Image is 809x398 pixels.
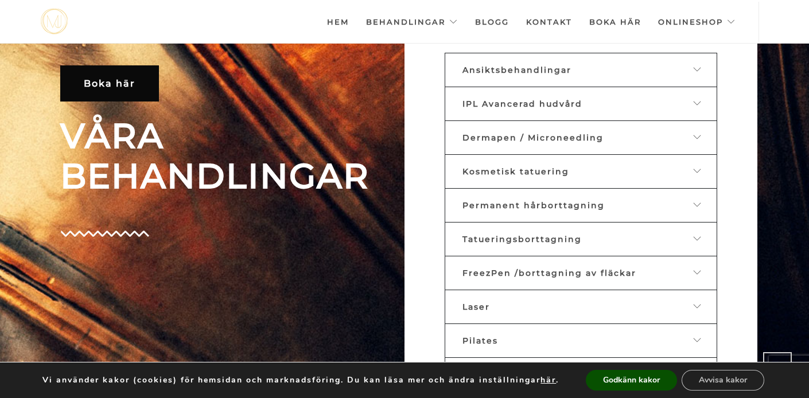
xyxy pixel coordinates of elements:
[445,188,717,223] a: Permanent hårborttagning
[540,375,556,385] button: här
[445,222,717,256] a: Tatueringsborttagning
[462,268,636,278] span: FreezPen /borttagning av fläckar
[84,78,135,89] span: Boka här
[327,2,349,42] a: Hem
[445,290,717,324] a: Laser
[445,256,717,290] a: FreezPen /borttagning av fläckar
[445,323,717,358] a: Pilates
[526,2,572,42] a: Kontakt
[42,375,559,385] p: Vi använder kakor (cookies) för hemsidan och marknadsföring. Du kan läsa mer och ändra inställnin...
[60,116,396,156] span: VÅRA
[462,166,569,177] span: Kosmetisk tatuering
[462,335,498,346] span: Pilates
[445,154,717,189] a: Kosmetisk tatuering
[445,120,717,155] a: Dermapen / Microneedling
[445,87,717,121] a: IPL Avancerad hudvård
[462,99,582,109] span: IPL Avancerad hudvård
[60,65,159,102] a: Boka här
[462,132,604,143] span: Dermapen / Microneedling
[41,9,68,34] a: mjstudio mjstudio mjstudio
[462,200,605,210] span: Permanent hårborttagning
[589,2,641,42] a: Boka här
[658,2,736,42] a: Onlineshop
[462,234,582,244] span: Tatueringsborttagning
[462,65,571,75] span: Ansiktsbehandlingar
[462,302,490,312] span: Laser
[682,370,764,391] button: Avvisa kakor
[60,156,396,196] span: BEHANDLINGAR
[41,9,68,34] img: mjstudio
[475,2,509,42] a: Blogg
[366,2,458,42] a: Behandlingar
[586,370,677,391] button: Godkänn kakor
[445,53,717,87] a: Ansiktsbehandlingar
[445,357,717,392] a: Skönhet
[60,231,149,237] img: Group-4-copy-8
